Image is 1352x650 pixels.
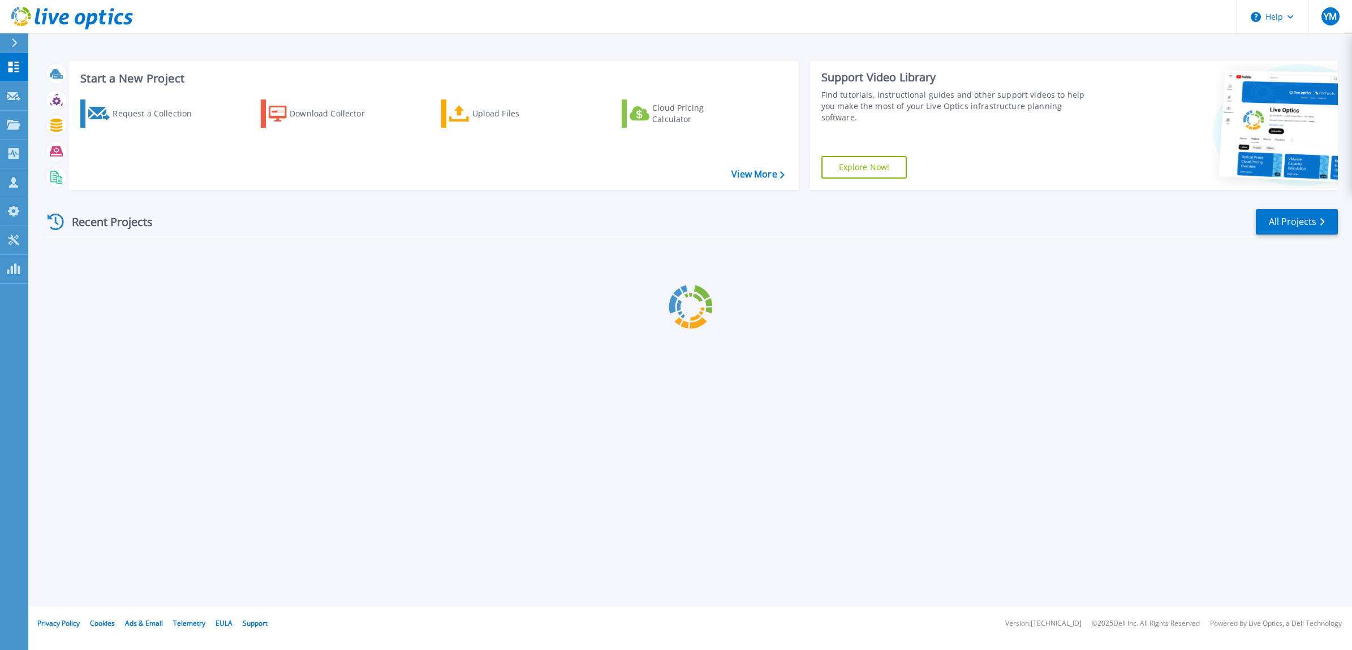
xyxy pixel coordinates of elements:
div: Download Collector [290,102,380,125]
a: Telemetry [173,618,205,628]
a: Download Collector [261,99,387,128]
div: Find tutorials, instructional guides and other support videos to help you make the most of your L... [821,89,1093,123]
a: View More [731,169,784,180]
a: Ads & Email [125,618,163,628]
a: Privacy Policy [37,618,80,628]
span: YM [1324,12,1337,21]
a: EULA [216,618,232,628]
a: Cookies [90,618,115,628]
div: Recent Projects [44,208,168,236]
a: Explore Now! [821,156,907,179]
h3: Start a New Project [80,72,784,85]
li: Powered by Live Optics, a Dell Technology [1210,620,1342,627]
li: © 2025 Dell Inc. All Rights Reserved [1092,620,1200,627]
div: Request a Collection [113,102,203,125]
a: Cloud Pricing Calculator [622,99,748,128]
div: Cloud Pricing Calculator [652,102,743,125]
a: Upload Files [441,99,567,128]
a: Support [243,618,268,628]
div: Upload Files [472,102,563,125]
a: Request a Collection [80,99,206,128]
li: Version: [TECHNICAL_ID] [1005,620,1082,627]
div: Support Video Library [821,70,1093,85]
a: All Projects [1256,209,1338,235]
